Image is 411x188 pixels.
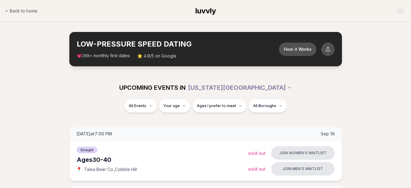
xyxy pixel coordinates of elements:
[248,151,266,156] span: Sold Out
[5,5,37,17] a: Back to home
[195,6,216,16] a: luvvly
[10,8,37,14] span: Back to home
[159,99,190,113] button: Your age
[77,147,97,153] span: Straight
[77,39,279,49] h2: LOW-PRESSURE SPEED DATING
[77,131,112,137] span: [DATE] at 7:00 PM
[129,103,146,108] span: All Events
[77,155,248,164] div: Ages 30-40
[124,99,157,113] button: All Events
[253,103,276,108] span: All Boroughs
[137,53,176,59] span: ⭐ 4.9/5 on Google
[82,54,89,58] span: 288
[188,81,292,94] button: [US_STATE][GEOGRAPHIC_DATA]
[163,103,180,108] span: Your age
[271,146,335,160] button: Join women's waitlist
[279,43,316,56] button: How it Works
[84,166,137,172] span: Talea Beer Co. , Cobble Hill
[77,167,82,172] span: 📍
[193,99,246,113] button: Ages I prefer to meet
[321,131,335,137] span: Sep 16
[248,166,266,172] span: Sold Out
[271,162,335,176] button: Join men's waitlist
[77,53,130,59] span: 💗 + monthly first dates
[249,99,287,113] button: All Boroughs
[195,6,216,15] span: luvvly
[395,6,406,16] button: Open menu
[197,103,236,108] span: Ages I prefer to meet
[119,83,186,92] span: UPCOMING EVENTS IN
